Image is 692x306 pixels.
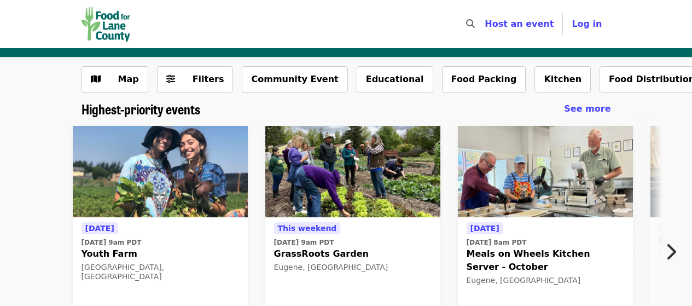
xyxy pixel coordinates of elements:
[82,66,148,93] button: Show map view
[534,66,591,93] button: Kitchen
[242,66,347,93] button: Community Event
[467,238,527,247] time: [DATE] 8am PDT
[91,74,101,84] i: map icon
[572,19,602,29] span: Log in
[467,276,624,285] div: Eugene, [GEOGRAPHIC_DATA]
[470,224,499,233] span: [DATE]
[442,66,526,93] button: Food Packing
[82,247,239,261] span: Youth Farm
[82,7,131,42] img: Food for Lane County - Home
[466,19,475,29] i: search icon
[193,74,224,84] span: Filters
[467,247,624,274] span: Meals on Wheels Kitchen Server - October
[274,263,432,272] div: Eugene, [GEOGRAPHIC_DATA]
[665,241,676,262] i: chevron-right icon
[278,224,337,233] span: This weekend
[564,102,610,116] a: See more
[85,224,114,233] span: [DATE]
[265,126,440,218] img: GrassRoots Garden organized by Food for Lane County
[563,13,610,35] button: Log in
[73,126,248,218] img: Youth Farm organized by Food for Lane County
[458,126,633,218] img: Meals on Wheels Kitchen Server - October organized by Food for Lane County
[82,99,200,118] span: Highest-priority events
[564,103,610,114] span: See more
[73,101,620,117] div: Highest-priority events
[166,74,175,84] i: sliders-h icon
[481,11,490,37] input: Search
[82,238,142,247] time: [DATE] 9am PDT
[656,236,692,267] button: Next item
[82,263,239,281] div: [GEOGRAPHIC_DATA], [GEOGRAPHIC_DATA]
[485,19,554,29] a: Host an event
[118,74,139,84] span: Map
[274,238,334,247] time: [DATE] 9am PDT
[82,101,200,117] a: Highest-priority events
[274,247,432,261] span: GrassRoots Garden
[357,66,433,93] button: Educational
[157,66,234,93] button: Filters (0 selected)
